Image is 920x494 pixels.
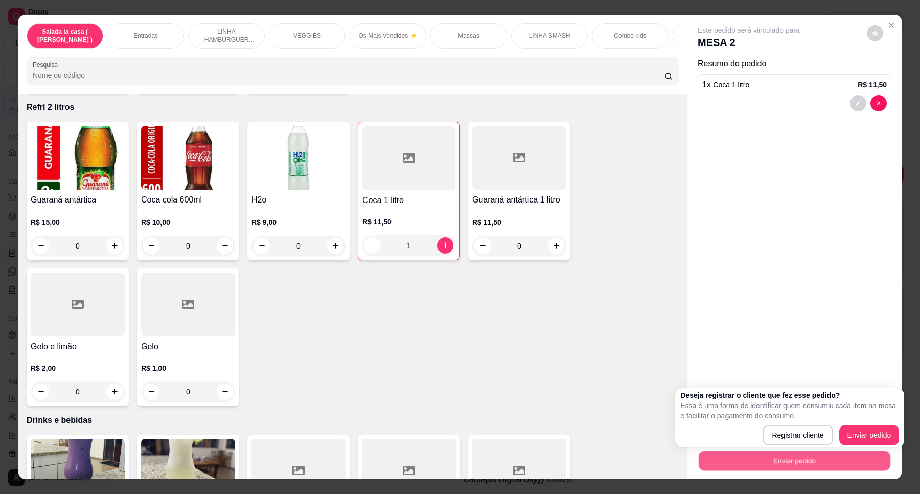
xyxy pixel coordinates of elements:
img: product-image [141,126,235,190]
button: increase-product-quantity [217,384,233,400]
p: Os Mais Vendidos ⚡️ [358,32,417,40]
p: R$ 11,50 [362,217,455,227]
button: Registrar cliente [763,425,833,445]
h4: Coca 1 litro [362,194,455,207]
button: increase-product-quantity [217,238,233,254]
input: Pesquisa [33,70,664,80]
button: Enviar pedido [839,425,900,445]
img: product-image [251,126,346,190]
p: LINHA HAMBÚRGUER ANGUS [197,28,256,44]
label: Pesquisa [33,60,61,69]
button: decrease-product-quantity [870,95,887,111]
p: Este pedido será vinculado para [698,25,800,35]
h2: Deseja registrar o cliente que fez esse pedido? [680,390,899,400]
button: decrease-product-quantity [364,237,381,254]
h4: Guaraná antártica 1 litro [472,194,566,206]
button: Enviar pedido [699,451,890,471]
button: increase-product-quantity [548,238,564,254]
p: LINHA SMASH [529,32,570,40]
button: decrease-product-quantity [474,238,491,254]
p: R$ 11,50 [858,80,887,90]
button: decrease-product-quantity [867,25,883,41]
h4: Gelo [141,341,235,353]
button: Close [883,17,900,33]
p: Combo kids [614,32,646,40]
p: R$ 15,00 [31,217,125,228]
button: increase-product-quantity [437,237,453,254]
p: R$ 11,50 [472,217,566,228]
span: Coca 1 litro [713,81,749,89]
button: decrease-product-quantity [33,238,49,254]
p: Entradas [133,32,158,40]
p: Resumo do pedido [698,58,891,70]
button: increase-product-quantity [327,238,343,254]
p: R$ 2,00 [31,363,125,373]
p: VEGGIES [293,32,321,40]
img: product-image [31,126,125,190]
p: Essa é uma forma de identificar quem consumiu cada item na mesa e facilitar o pagamento do consumo. [680,400,899,421]
p: R$ 10,00 [141,217,235,228]
p: Massas [458,32,479,40]
button: decrease-product-quantity [254,238,270,254]
p: 1 x [702,79,749,91]
p: R$ 9,00 [251,217,346,228]
button: increase-product-quantity [106,384,123,400]
h4: Coca cola 600ml [141,194,235,206]
p: Refri 2 litros [27,101,679,114]
button: decrease-product-quantity [143,238,159,254]
p: Drinks e bebidas [27,414,679,426]
p: R$ 1,00 [141,363,235,373]
button: decrease-product-quantity [850,95,866,111]
button: decrease-product-quantity [33,384,49,400]
button: increase-product-quantity [106,238,123,254]
p: Salada la casa ( [PERSON_NAME] ) [35,28,95,44]
p: MESA 2 [698,35,800,50]
button: decrease-product-quantity [143,384,159,400]
h4: Guaraná antártica [31,194,125,206]
h4: Gelo e limão [31,341,125,353]
h4: H2o [251,194,346,206]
